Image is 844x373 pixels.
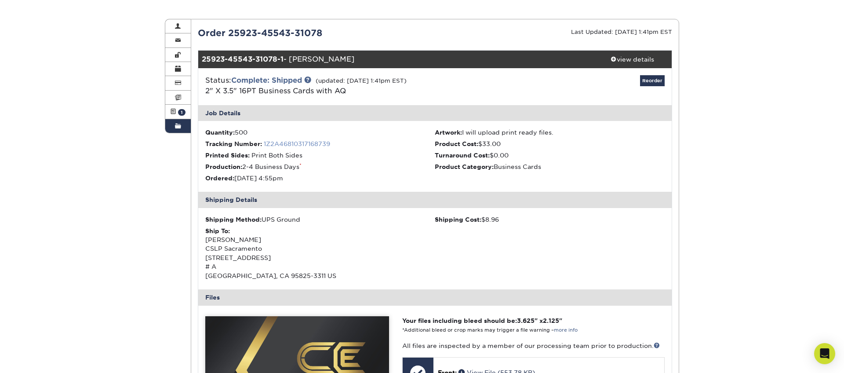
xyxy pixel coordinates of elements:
strong: Printed Sides: [205,152,250,159]
span: 1 [178,109,186,116]
strong: Ordered: [205,175,234,182]
div: [PERSON_NAME] CSLP Sacramento [STREET_ADDRESS] # A [GEOGRAPHIC_DATA], CA 95825-3311 US [205,227,435,280]
li: 500 [205,128,435,137]
a: Reorder [640,75,665,86]
strong: Quantity: [205,129,235,136]
li: 2-4 Business Days [205,162,435,171]
strong: Artwork: [435,129,462,136]
div: Job Details [198,105,672,121]
div: UPS Ground [205,215,435,224]
li: Business Cards [435,162,665,171]
strong: Shipping Method: [205,216,262,223]
div: - [PERSON_NAME] [198,51,593,68]
a: 2" X 3.5" 16PT Business Cards with AQ [205,87,346,95]
a: view details [593,51,672,68]
a: more info [554,327,578,333]
strong: Shipping Cost: [435,216,481,223]
strong: Your files including bleed should be: " x " [402,317,562,324]
small: *Additional bleed or crop marks may trigger a file warning – [402,327,578,333]
strong: Production: [205,163,242,170]
div: view details [593,55,672,64]
strong: Tracking Number: [205,140,262,147]
div: Status: [199,75,514,96]
a: Complete: Shipped [231,76,302,84]
strong: Product Cost: [435,140,478,147]
div: $8.96 [435,215,665,224]
div: Shipping Details [198,192,672,208]
strong: Turnaround Cost: [435,152,490,159]
li: $33.00 [435,139,665,148]
strong: 25923-45543-31078-1 [202,55,284,63]
div: Files [198,289,672,305]
li: [DATE] 4:55pm [205,174,435,183]
li: $0.00 [435,151,665,160]
div: Open Intercom Messenger [814,343,835,364]
a: 1 [165,105,191,119]
small: (updated: [DATE] 1:41pm EST) [316,77,407,84]
small: Last Updated: [DATE] 1:41pm EST [571,29,672,35]
li: I will upload print ready files. [435,128,665,137]
span: 3.625 [517,317,535,324]
div: Order 25923-45543-31078 [191,26,435,40]
span: Print Both Sides [251,152,302,159]
strong: Ship To: [205,227,230,234]
strong: Product Category: [435,163,494,170]
a: 1Z2A46810317168739 [264,140,330,147]
span: 2.125 [543,317,559,324]
p: All files are inspected by a member of our processing team prior to production. [402,341,665,350]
